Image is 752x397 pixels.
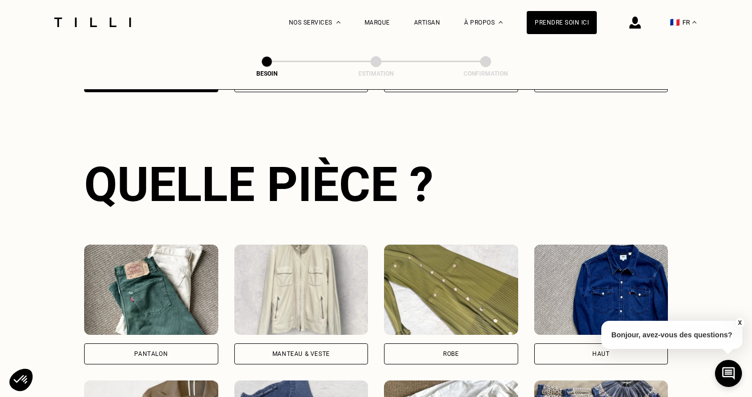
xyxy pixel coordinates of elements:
button: X [734,317,744,328]
img: Tilli retouche votre Haut [534,245,668,335]
a: Prendre soin ici [527,11,597,34]
div: Confirmation [436,70,536,77]
div: Pantalon [134,351,168,357]
a: Artisan [414,19,441,26]
img: menu déroulant [692,21,696,24]
div: Quelle pièce ? [84,156,668,213]
img: icône connexion [629,17,641,29]
div: Estimation [326,70,426,77]
span: 🇫🇷 [670,18,680,27]
img: Logo du service de couturière Tilli [51,18,135,27]
div: Haut [592,351,609,357]
div: Manteau & Veste [272,351,330,357]
div: Besoin [217,70,317,77]
img: Tilli retouche votre Robe [384,245,518,335]
a: Marque [364,19,390,26]
img: Menu déroulant [336,21,340,24]
img: Tilli retouche votre Pantalon [84,245,218,335]
div: Robe [443,351,459,357]
p: Bonjour, avez-vous des questions? [601,321,742,349]
img: Menu déroulant à propos [499,21,503,24]
img: Tilli retouche votre Manteau & Veste [234,245,368,335]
